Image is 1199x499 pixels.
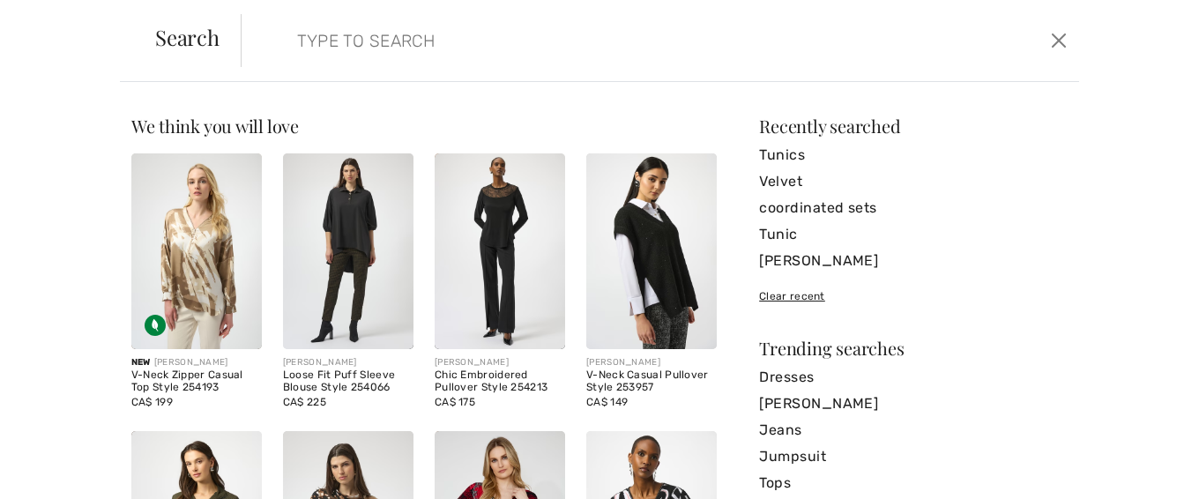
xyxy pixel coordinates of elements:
[283,356,413,369] div: [PERSON_NAME]
[759,288,1068,304] div: Clear recent
[283,369,413,394] div: Loose Fit Puff Sleeve Blouse Style 254066
[131,114,299,138] span: We think you will love
[284,14,855,67] input: TYPE TO SEARCH
[586,153,717,349] img: V-Neck Casual Pullover Style 253957. Black
[131,396,173,408] span: CA$ 199
[435,396,475,408] span: CA$ 175
[759,339,1068,357] div: Trending searches
[131,356,262,369] div: [PERSON_NAME]
[759,221,1068,248] a: Tunic
[283,396,326,408] span: CA$ 225
[283,153,413,349] img: Loose Fit Puff Sleeve Blouse Style 254066. Black
[131,369,262,394] div: V-Neck Zipper Casual Top Style 254193
[435,369,565,394] div: Chic Embroidered Pullover Style 254213
[131,153,262,349] img: V-Neck Zipper Casual Top Style 254193. Beige/Off White
[435,153,565,349] img: Chic Embroidered Pullover Style 254213. Black
[759,417,1068,443] a: Jeans
[586,369,717,394] div: V-Neck Casual Pullover Style 253957
[759,195,1068,221] a: coordinated sets
[145,315,166,336] img: Sustainable Fabric
[759,470,1068,496] a: Tops
[586,396,628,408] span: CA$ 149
[155,26,220,48] span: Search
[759,443,1068,470] a: Jumpsuit
[759,117,1068,135] div: Recently searched
[586,356,717,369] div: [PERSON_NAME]
[40,12,76,28] span: Help
[435,356,565,369] div: [PERSON_NAME]
[759,364,1068,391] a: Dresses
[759,248,1068,274] a: [PERSON_NAME]
[1046,26,1072,55] button: Close
[759,168,1068,195] a: Velvet
[759,142,1068,168] a: Tunics
[131,357,151,368] span: New
[759,391,1068,417] a: [PERSON_NAME]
